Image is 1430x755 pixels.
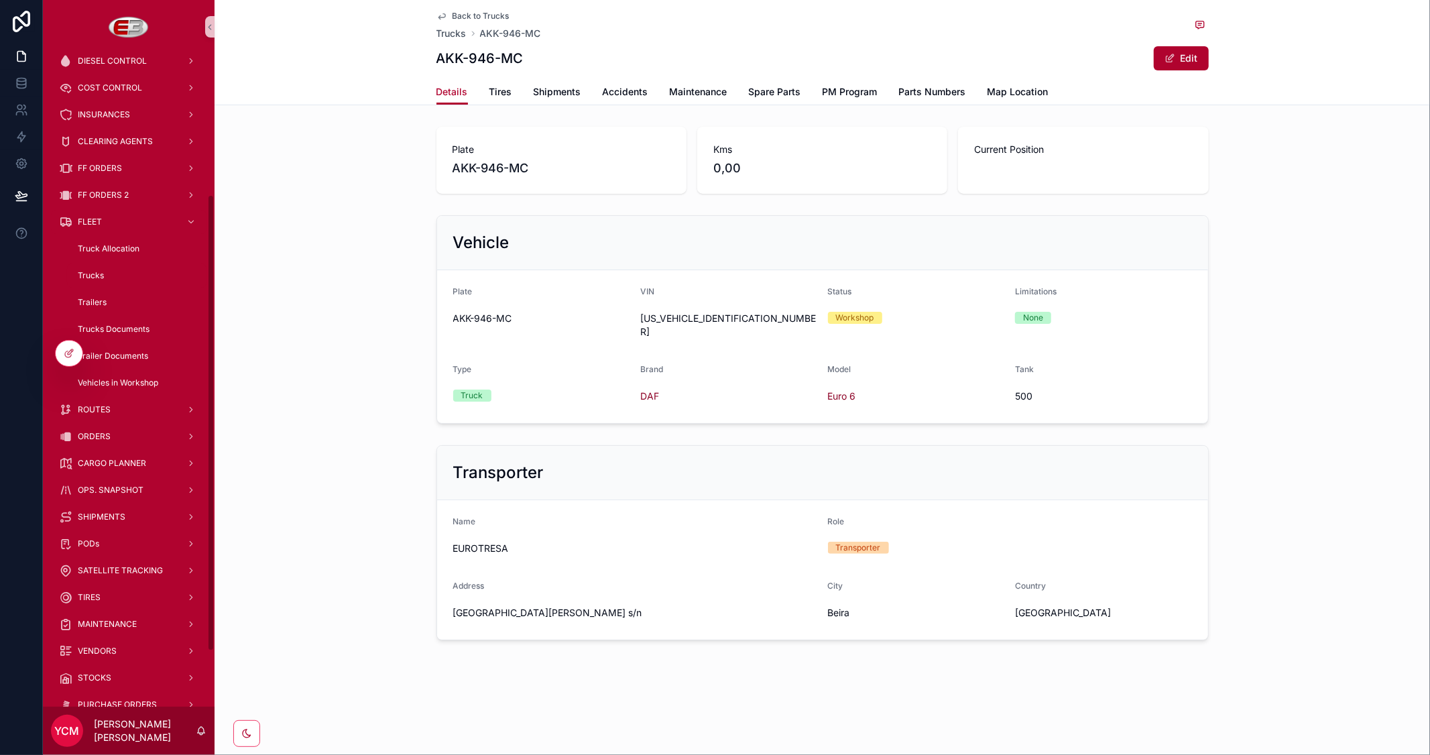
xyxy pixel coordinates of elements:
[67,371,206,395] a: Vehicles in Workshop
[1015,606,1192,620] span: [GEOGRAPHIC_DATA]
[1015,364,1034,374] span: Tank
[534,80,581,107] a: Shipments
[823,85,878,99] span: PM Program
[78,431,111,442] span: ORDERS
[713,159,931,178] span: 0,00
[78,565,163,576] span: SATELLITE TRACKING
[823,80,878,107] a: PM Program
[1023,312,1043,324] div: None
[453,581,485,591] span: Address
[453,143,670,156] span: Plate
[78,592,101,603] span: TIRES
[51,76,206,100] a: COST CONTROL
[436,49,524,68] h1: AKK-946-MC
[78,136,153,147] span: CLEARING AGENTS
[436,11,510,21] a: Back to Trucks
[453,364,472,374] span: Type
[78,485,143,496] span: OPS. SNAPSHOT
[899,80,966,107] a: Parts Numbers
[828,364,851,374] span: Model
[640,312,817,339] span: [US_VEHICLE_IDENTIFICATION_NUMBER]
[453,312,630,325] span: AKK-946-MC
[51,693,206,717] a: PURCHASE ORDERS
[78,270,104,281] span: Trucks
[78,538,99,549] span: PODs
[436,80,468,105] a: Details
[67,344,206,368] a: Trailer Documents
[453,606,817,620] span: [GEOGRAPHIC_DATA][PERSON_NAME] s/n
[43,54,215,707] div: scrollable content
[899,85,966,99] span: Parts Numbers
[534,85,581,99] span: Shipments
[51,612,206,636] a: MAINTENANCE
[453,286,473,296] span: Plate
[67,290,206,314] a: Trailers
[453,11,510,21] span: Back to Trucks
[453,159,670,178] span: AKK-946-MC
[78,458,146,469] span: CARGO PLANNER
[78,109,130,120] span: INSURANCES
[51,424,206,449] a: ORDERS
[51,639,206,663] a: VENDORS
[713,143,931,156] span: Kms
[67,237,206,261] a: Truck Allocation
[828,606,1005,620] span: Beira
[51,49,206,73] a: DIESEL CONTROL
[78,351,148,361] span: Trailer Documents
[828,390,856,403] a: Euro 6
[78,190,129,200] span: FF ORDERS 2
[78,243,139,254] span: Truck Allocation
[51,532,206,556] a: PODs
[453,462,544,483] h2: Transporter
[51,451,206,475] a: CARGO PLANNER
[78,324,150,335] span: Trucks Documents
[51,156,206,180] a: FF ORDERS
[453,542,817,555] span: EUROTRESA
[489,80,512,107] a: Tires
[828,581,843,591] span: City
[1015,390,1192,403] span: 500
[51,398,206,422] a: ROUTES
[78,404,111,415] span: ROUTES
[974,143,1192,156] span: Current Position
[67,317,206,341] a: Trucks Documents
[480,27,541,40] a: AKK-946-MC
[453,232,510,253] h2: Vehicle
[51,478,206,502] a: OPS. SNAPSHOT
[836,542,881,554] div: Transporter
[51,666,206,690] a: STOCKS
[94,717,196,744] p: [PERSON_NAME] [PERSON_NAME]
[78,619,137,630] span: MAINTENANCE
[640,390,659,403] a: DAF
[489,85,512,99] span: Tires
[436,27,467,40] a: Trucks
[436,85,468,99] span: Details
[1015,581,1046,591] span: Country
[78,512,125,522] span: SHIPMENTS
[51,505,206,529] a: SHIPMENTS
[78,699,157,710] span: PURCHASE ORDERS
[51,210,206,234] a: FLEET
[640,286,654,296] span: VIN
[453,516,476,526] span: Name
[828,516,845,526] span: Role
[670,85,727,99] span: Maintenance
[78,673,111,683] span: STOCKS
[828,286,852,296] span: Status
[51,183,206,207] a: FF ORDERS 2
[988,80,1049,107] a: Map Location
[461,390,483,402] div: Truck
[749,85,801,99] span: Spare Parts
[988,85,1049,99] span: Map Location
[603,85,648,99] span: Accidents
[109,16,150,38] img: App logo
[749,80,801,107] a: Spare Parts
[78,163,122,174] span: FF ORDERS
[78,217,102,227] span: FLEET
[51,585,206,609] a: TIRES
[78,56,147,66] span: DIESEL CONTROL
